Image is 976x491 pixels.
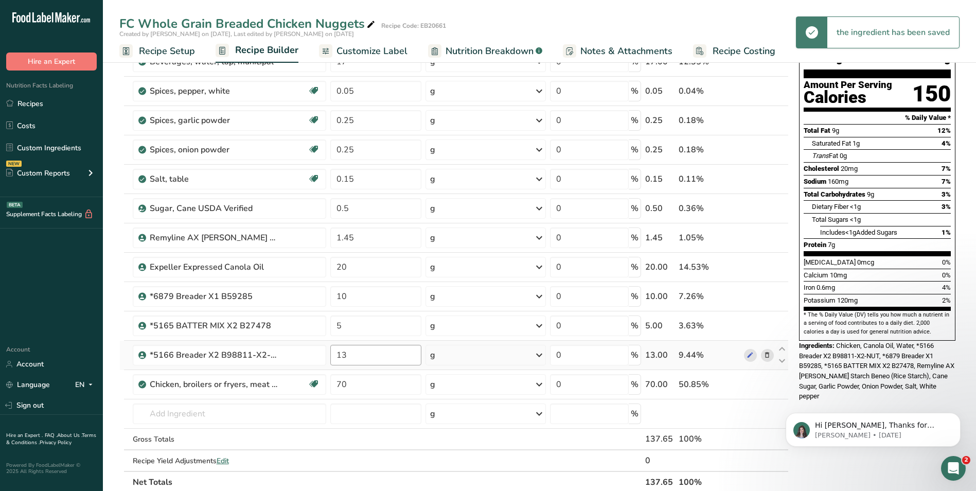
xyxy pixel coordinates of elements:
[430,290,435,303] div: g
[841,165,858,172] span: 20mg
[430,261,435,273] div: g
[942,258,951,266] span: 0%
[679,261,740,273] div: 14.53%
[942,296,951,304] span: 2%
[645,320,675,332] div: 5.00
[40,439,72,446] a: Privacy Policy
[799,342,835,349] span: Ingredients:
[828,178,848,185] span: 160mg
[850,216,861,223] span: <1g
[45,432,57,439] a: FAQ .
[804,271,828,279] span: Calcium
[6,161,22,167] div: NEW
[850,203,861,211] span: <1g
[133,455,326,466] div: Recipe Yield Adjustments
[679,378,740,391] div: 50.85%
[804,165,839,172] span: Cholesterol
[336,44,407,58] span: Customize Label
[381,21,446,30] div: Recipe Code: EB20661
[804,241,826,249] span: Protein
[804,178,826,185] span: Sodium
[820,229,897,236] span: Includes Added Sugars
[645,349,675,361] div: 13.00
[150,114,278,127] div: Spices, garlic powder
[6,432,96,446] a: Terms & Conditions .
[645,114,675,127] div: 0.25
[645,290,675,303] div: 10.00
[942,284,951,291] span: 4%
[942,203,951,211] span: 3%
[150,144,278,156] div: Spices, onion powder
[119,30,354,38] span: Created by [PERSON_NAME] on [DATE], Last edited by [PERSON_NAME] on [DATE]
[150,290,278,303] div: *6879 Breader X1 B59285
[679,320,740,332] div: 3.63%
[679,349,740,361] div: 9.44%
[937,127,951,134] span: 12%
[645,85,675,97] div: 0.05
[941,456,966,481] iframe: Intercom live chat
[812,152,838,160] span: Fat
[679,85,740,97] div: 0.04%
[804,296,836,304] span: Potassium
[840,152,847,160] span: 0g
[235,43,298,57] span: Recipe Builder
[150,202,278,215] div: Sugar, Cane USDA Verified
[817,284,835,291] span: 0.6mg
[150,320,278,332] div: *5165 BATTER MIX X2 B27478
[580,44,672,58] span: Notes & Attachments
[770,391,976,463] iframe: Intercom notifications message
[679,232,740,244] div: 1.05%
[319,40,407,63] a: Customize Label
[150,173,278,185] div: Salt, table
[150,261,278,273] div: Expeller Expressed Canola Oil
[645,261,675,273] div: 20.00
[430,232,435,244] div: g
[6,52,97,71] button: Hire an Expert
[942,139,951,147] span: 4%
[7,202,23,208] div: BETA
[679,202,740,215] div: 0.36%
[804,127,830,134] span: Total Fat
[832,127,839,134] span: 9g
[679,433,740,445] div: 100%
[812,139,851,147] span: Saturated Fat
[830,271,847,279] span: 10mg
[6,432,43,439] a: Hire an Expert .
[75,379,97,391] div: EN
[150,232,278,244] div: Remyline AX [PERSON_NAME] Starch Beneo
[804,311,951,336] section: * The % Daily Value (DV) tells you how much a nutrient in a serving of food contributes to a dail...
[645,433,675,445] div: 137.65
[804,80,892,90] div: Amount Per Serving
[837,296,858,304] span: 120mg
[139,44,195,58] span: Recipe Setup
[804,284,815,291] span: Iron
[962,456,970,464] span: 2
[804,190,865,198] span: Total Carbohydrates
[563,40,672,63] a: Notes & Attachments
[430,408,435,420] div: g
[645,202,675,215] div: 0.50
[853,139,860,147] span: 1g
[430,202,435,215] div: g
[645,378,675,391] div: 70.00
[942,190,951,198] span: 3%
[912,80,951,108] div: 150
[428,40,542,63] a: Nutrition Breakdown
[645,144,675,156] div: 0.25
[804,90,892,105] div: Calories
[645,454,675,467] div: 0
[6,168,70,179] div: Custom Reports
[693,40,775,63] a: Recipe Costing
[6,462,97,475] div: Powered By FoodLabelMaker © 2025 All Rights Reserved
[828,241,835,249] span: 7g
[57,432,82,439] a: About Us .
[799,342,954,400] span: Chicken, Canola Oil, Water, *5166 Breader X2 B98811-X2-NUT, *6879 Breader X1 B59285, *5165 BATTER...
[812,216,848,223] span: Total Sugars
[430,320,435,332] div: g
[942,165,951,172] span: 7%
[857,258,874,266] span: 0mcg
